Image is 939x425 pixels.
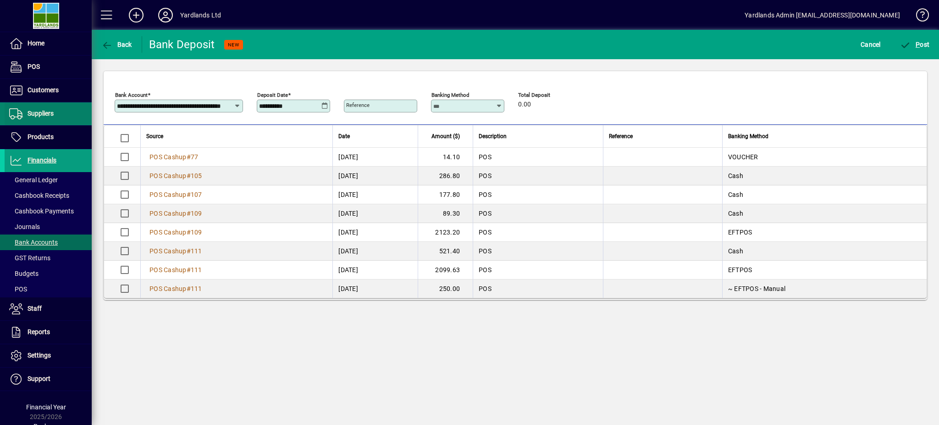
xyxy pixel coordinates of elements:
a: Suppliers [5,102,92,125]
span: 109 [191,229,202,236]
span: Reference [609,131,633,141]
a: POS Cashup#111 [146,284,205,294]
a: POS [5,56,92,78]
a: Journals [5,219,92,235]
span: POS Cashup [149,285,187,292]
span: # [187,172,191,179]
a: POS Cashup#109 [146,227,205,237]
span: POS [479,210,492,217]
td: 177.80 [418,185,473,204]
a: POS Cashup#111 [146,265,205,275]
a: Home [5,32,92,55]
a: Support [5,368,92,391]
span: Settings [28,352,51,359]
span: Cash [728,247,743,255]
a: Budgets [5,266,92,281]
a: Cashbook Payments [5,203,92,219]
span: Journals [9,223,40,230]
span: Products [28,133,54,140]
a: POS Cashup#77 [146,152,201,162]
button: Cancel [858,36,883,53]
span: EFTPOS [728,266,752,274]
div: Description [479,131,597,141]
a: Cashbook Receipts [5,188,92,203]
td: [DATE] [332,185,418,204]
a: General Ledger [5,172,92,188]
mat-label: Deposit Date [257,92,288,98]
span: Suppliers [28,110,54,117]
span: # [187,285,191,292]
span: POS Cashup [149,247,187,255]
span: EFTPOS [728,229,752,236]
span: Cash [728,172,743,179]
a: POS Cashup#107 [146,190,205,200]
span: Cash [728,210,743,217]
span: POS [479,285,492,292]
a: POS Cashup#111 [146,246,205,256]
button: Add [122,7,151,23]
a: POS Cashup#109 [146,208,205,218]
span: Source [146,131,163,141]
span: Back [101,41,132,48]
div: Bank Deposit [149,37,215,52]
span: VOUCHER [728,153,758,161]
a: Settings [5,344,92,367]
mat-label: Bank Account [115,92,148,98]
td: 286.80 [418,167,473,185]
span: Cancel [861,37,881,52]
span: 0.00 [518,101,531,108]
td: 89.30 [418,204,473,223]
span: Customers [28,86,59,94]
span: Home [28,39,44,47]
span: 105 [191,172,202,179]
span: Cashbook Payments [9,207,74,215]
span: 77 [191,153,199,161]
span: POS [9,285,27,293]
a: Staff [5,297,92,320]
td: [DATE] [332,204,418,223]
span: Cashbook Receipts [9,192,69,199]
span: P [916,41,920,48]
td: [DATE] [332,280,418,298]
span: POS [479,247,492,255]
td: 14.10 [418,148,473,167]
span: POS Cashup [149,266,187,274]
td: 521.40 [418,242,473,261]
span: POS [479,266,492,274]
span: 111 [191,266,202,274]
span: # [187,229,191,236]
span: 111 [191,247,202,255]
td: 2123.20 [418,223,473,242]
span: # [187,210,191,217]
span: POS Cashup [149,172,187,179]
a: Reports [5,321,92,344]
span: Bank Accounts [9,239,58,246]
span: General Ledger [9,176,58,184]
span: Total Deposit [518,92,573,98]
button: Post [898,36,932,53]
span: POS [479,153,492,161]
span: # [187,247,191,255]
span: Budgets [9,270,39,277]
span: POS [479,191,492,198]
a: Bank Accounts [5,235,92,250]
span: ~ EFTPOS - Manual [728,285,785,292]
span: Support [28,375,50,382]
span: # [187,191,191,198]
span: Financials [28,157,56,164]
span: 107 [191,191,202,198]
span: POS [479,229,492,236]
td: [DATE] [332,223,418,242]
span: Reports [28,328,50,336]
span: Description [479,131,507,141]
span: ost [900,41,930,48]
div: Source [146,131,327,141]
span: GST Returns [9,254,50,262]
a: Customers [5,79,92,102]
div: Reference [609,131,717,141]
span: POS Cashup [149,153,187,161]
button: Back [99,36,134,53]
span: Staff [28,305,42,312]
a: POS [5,281,92,297]
td: [DATE] [332,261,418,280]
